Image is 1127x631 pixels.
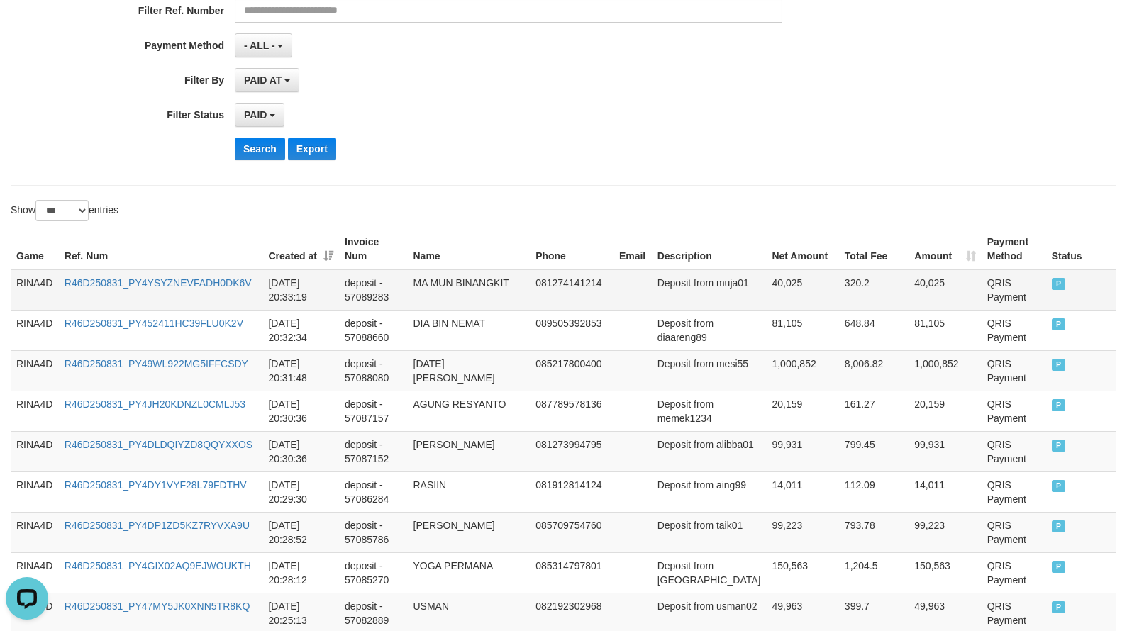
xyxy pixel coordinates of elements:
[339,512,407,552] td: deposit - 57085786
[909,471,981,512] td: 14,011
[262,552,339,593] td: [DATE] 20:28:12
[530,512,614,552] td: 085709754760
[262,391,339,431] td: [DATE] 20:30:36
[235,103,284,127] button: PAID
[262,431,339,471] td: [DATE] 20:30:36
[235,138,285,160] button: Search
[6,6,48,48] button: Open LiveChat chat widget
[339,471,407,512] td: deposit - 57086284
[839,552,909,593] td: 1,204.5
[530,552,614,593] td: 085314797801
[909,512,981,552] td: 99,223
[652,229,767,269] th: Description
[11,350,59,391] td: RINA4D
[652,350,767,391] td: Deposit from mesi55
[65,318,243,329] a: R46D250831_PY452411HC39FLU0K2V
[288,138,336,160] button: Export
[65,560,251,571] a: R46D250831_PY4GIX02AQ9EJWOUKTH
[1052,440,1066,452] span: PAID
[1046,229,1116,269] th: Status
[839,471,909,512] td: 112.09
[652,552,767,593] td: Deposit from [GEOGRAPHIC_DATA]
[1052,601,1066,613] span: PAID
[909,552,981,593] td: 150,563
[766,512,838,552] td: 99,223
[909,269,981,311] td: 40,025
[1052,561,1066,573] span: PAID
[65,277,252,289] a: R46D250831_PY4YSYZNEVFADH0DK6V
[766,471,838,512] td: 14,011
[652,431,767,471] td: Deposit from alibba01
[235,68,299,92] button: PAID AT
[982,391,1046,431] td: QRIS Payment
[1052,278,1066,290] span: PAID
[244,74,282,86] span: PAID AT
[262,350,339,391] td: [DATE] 20:31:48
[839,229,909,269] th: Total Fee
[408,229,531,269] th: Name
[982,512,1046,552] td: QRIS Payment
[652,512,767,552] td: Deposit from taik01
[11,471,59,512] td: RINA4D
[235,33,292,57] button: - ALL -
[408,471,531,512] td: RASIIN
[530,229,614,269] th: Phone
[766,310,838,350] td: 81,105
[408,512,531,552] td: [PERSON_NAME]
[766,552,838,593] td: 150,563
[909,350,981,391] td: 1,000,852
[11,200,118,221] label: Show entries
[652,471,767,512] td: Deposit from aing99
[262,269,339,311] td: [DATE] 20:33:19
[339,229,407,269] th: Invoice Num
[652,310,767,350] td: Deposit from diaareng89
[839,310,909,350] td: 648.84
[982,471,1046,512] td: QRIS Payment
[65,398,245,410] a: R46D250831_PY4JH20KDNZL0CMLJ53
[1052,480,1066,492] span: PAID
[408,431,531,471] td: [PERSON_NAME]
[35,200,89,221] select: Showentries
[1052,399,1066,411] span: PAID
[262,229,339,269] th: Created at: activate to sort column ascending
[652,391,767,431] td: Deposit from memek1234
[408,269,531,311] td: MA MUN BINANGKIT
[530,269,614,311] td: 081274141214
[339,431,407,471] td: deposit - 57087152
[982,269,1046,311] td: QRIS Payment
[839,431,909,471] td: 799.45
[11,431,59,471] td: RINA4D
[339,350,407,391] td: deposit - 57088080
[909,391,981,431] td: 20,159
[65,439,252,450] a: R46D250831_PY4DLDQIYZD8QQYXXOS
[909,229,981,269] th: Amount: activate to sort column ascending
[262,512,339,552] td: [DATE] 20:28:52
[530,431,614,471] td: 081273994795
[11,229,59,269] th: Game
[11,269,59,311] td: RINA4D
[839,512,909,552] td: 793.78
[408,391,531,431] td: AGUNG RESYANTO
[1052,318,1066,330] span: PAID
[11,391,59,431] td: RINA4D
[530,391,614,431] td: 087789578136
[839,350,909,391] td: 8,006.82
[982,552,1046,593] td: QRIS Payment
[65,479,247,491] a: R46D250831_PY4DY1VYF28L79FDTHV
[982,431,1046,471] td: QRIS Payment
[244,40,275,51] span: - ALL -
[59,229,263,269] th: Ref. Num
[339,391,407,431] td: deposit - 57087157
[982,310,1046,350] td: QRIS Payment
[614,229,652,269] th: Email
[766,269,838,311] td: 40,025
[262,471,339,512] td: [DATE] 20:29:30
[262,310,339,350] td: [DATE] 20:32:34
[530,310,614,350] td: 089505392853
[11,552,59,593] td: RINA4D
[909,310,981,350] td: 81,105
[652,269,767,311] td: Deposit from muja01
[339,269,407,311] td: deposit - 57089283
[766,391,838,431] td: 20,159
[339,310,407,350] td: deposit - 57088660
